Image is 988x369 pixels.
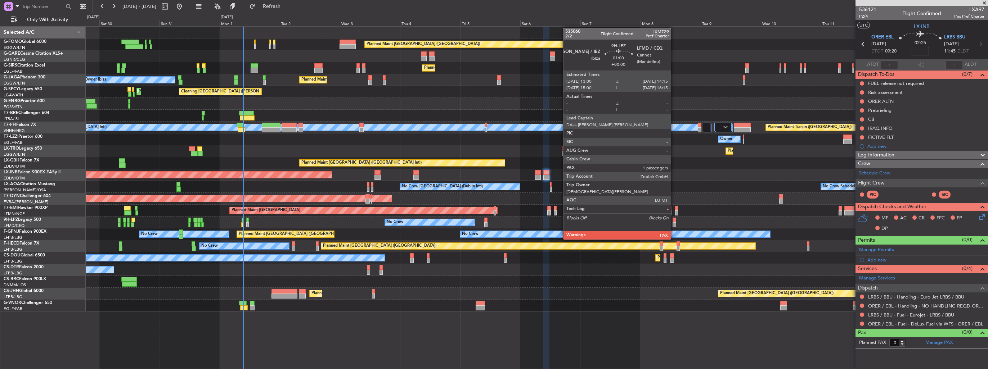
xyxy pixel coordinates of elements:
[858,151,894,159] span: Leg Information
[4,194,20,198] span: T7-DYN
[4,170,60,174] a: LX-INBFalcon 900EX EASy II
[962,236,973,243] span: (0/0)
[868,125,893,131] div: IRAQ INFO
[301,74,415,85] div: Planned Maint [GEOGRAPHIC_DATA] ([GEOGRAPHIC_DATA])
[4,182,55,186] a: LX-AOACitation Mustang
[160,20,220,26] div: Sun 31
[925,339,953,346] a: Manage PAX
[232,205,300,216] div: Planned Maint [GEOGRAPHIC_DATA]
[900,215,907,222] span: AC
[965,61,976,68] span: ALDT
[641,20,701,26] div: Mon 8
[257,4,287,9] span: Refresh
[8,14,78,26] button: Only With Activity
[868,303,984,309] a: ORER / EBL - Handling - NO HANDLING REQD ORER/EBL
[4,289,44,293] a: CS-JHHGlobal 6000
[4,176,25,181] a: EDLW/DTM
[937,215,945,222] span: FFC
[122,3,156,10] span: [DATE] - [DATE]
[4,104,23,110] a: EGSS/STN
[881,60,898,69] input: --:--
[4,63,17,68] span: G-SIRS
[954,13,984,19] span: Pos Pref Charter
[462,229,479,240] div: No Crew
[4,301,52,305] a: G-VNORChallenger 650
[821,20,881,26] div: Thu 11
[858,284,878,292] span: Dispatch
[4,123,16,127] span: T7-FFI
[4,63,45,68] a: G-SIRSCitation Excel
[87,14,99,20] div: [DATE]
[859,13,876,19] span: P2/4
[201,241,218,251] div: No Crew
[701,20,761,26] div: Tue 9
[902,10,941,17] div: Flight Confirmed
[4,282,26,288] a: DNMM/LOS
[4,146,42,151] a: LX-TROLegacy 650
[520,20,580,26] div: Sat 6
[4,92,23,98] a: LGAV/ATH
[4,123,36,127] a: T7-FFIFalcon 7X
[4,199,48,205] a: EVRA/[PERSON_NAME]
[4,206,18,210] span: T7-EMI
[823,181,856,192] div: No Crew Sabadell
[4,301,21,305] span: G-VNOR
[858,203,926,211] span: Dispatch Checks and Weather
[4,306,22,311] a: EGLF/FAB
[868,89,903,95] div: Risk assessment
[868,116,874,122] div: CB
[4,158,19,163] span: LX-GBH
[580,20,641,26] div: Sun 7
[4,45,25,50] a: EGGW/LTN
[4,140,22,145] a: EGLF/FAB
[4,182,20,186] span: LX-AOA
[4,81,25,86] a: EGGW/LTN
[301,158,422,168] div: Planned Maint [GEOGRAPHIC_DATA] ([GEOGRAPHIC_DATA] Intl)
[402,181,483,192] div: No Crew [GEOGRAPHIC_DATA] (Dublin Intl)
[720,288,834,299] div: Planned Maint [GEOGRAPHIC_DATA] ([GEOGRAPHIC_DATA])
[4,259,22,264] a: LFPB/LBG
[4,218,18,222] span: 9H-LPZ
[4,241,39,246] a: F-HECDFalcon 7X
[4,69,22,74] a: EGLF/FAB
[944,48,956,55] span: 11:45
[4,135,18,139] span: T7-LZZI
[4,289,19,293] span: CS-JHH
[4,99,45,103] a: G-ENRGPraetor 600
[387,217,403,228] div: No Crew
[954,6,984,13] span: LXA97
[4,265,44,269] a: CS-DTRFalcon 2000
[4,241,19,246] span: F-HECD
[323,241,436,251] div: Planned Maint [GEOGRAPHIC_DATA] ([GEOGRAPHIC_DATA])
[944,41,959,48] span: [DATE]
[4,40,46,44] a: G-FOMOGlobal 6000
[4,223,24,228] a: LFMD/CEQ
[85,74,107,85] div: Owner Ibiza
[4,51,20,56] span: G-GARE
[768,122,852,133] div: Planned Maint Tianjin ([GEOGRAPHIC_DATA])
[868,134,894,140] div: FICTIVE FLT
[944,34,965,41] span: LRBS BBU
[4,194,51,198] a: T7-DYNChallenger 604
[4,253,45,258] a: CS-DOUGlobal 6500
[460,20,520,26] div: Fri 5
[4,277,19,281] span: CS-RRC
[4,294,22,300] a: LFPB/LBG
[868,312,954,318] a: LRBS / BBU - Fuel - Eurojet - LRBS / BBU
[4,75,45,79] a: G-JAGAPhenom 300
[4,111,18,115] span: T7-BRE
[4,116,20,122] a: LTBA/ISL
[761,20,821,26] div: Wed 10
[4,158,39,163] a: LX-GBHFalcon 7X
[4,229,46,234] a: F-GPNJFalcon 900EX
[868,98,894,104] div: ORER ALTN
[858,329,866,337] span: Pax
[246,1,289,12] button: Refresh
[885,48,897,55] span: 09:20
[881,215,888,222] span: MF
[881,225,888,232] span: DP
[424,63,538,73] div: Planned Maint [GEOGRAPHIC_DATA] ([GEOGRAPHIC_DATA])
[962,265,973,272] span: (0/4)
[4,75,20,79] span: G-JAGA
[220,20,280,26] div: Mon 1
